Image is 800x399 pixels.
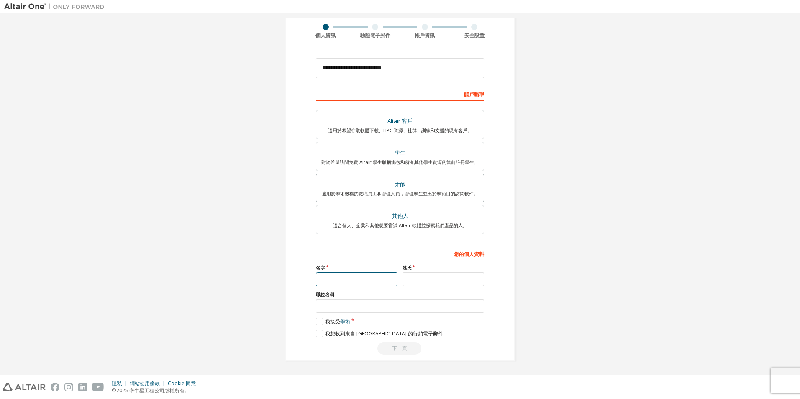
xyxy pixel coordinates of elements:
div: 隱私 [112,380,130,387]
div: 驗證電子郵件 [351,32,400,39]
font: 2025 牽牛星工程公司版權所有。 [116,387,190,394]
img: linkedin.svg [78,383,87,391]
div: 適合個人、企業和其他想要嘗試 Altair 軟體並探索我們產品的人。 [321,222,479,229]
div: 學生 [321,147,479,159]
img: facebook.svg [51,383,59,391]
div: 網站使用條款 [130,380,168,387]
div: 才能 [321,179,479,191]
img: youtube.svg [92,383,104,391]
label: 我接受 [316,318,350,325]
label: 我想收到來自 [GEOGRAPHIC_DATA] 的行銷電子郵件 [316,330,443,337]
img: instagram.svg [64,383,73,391]
div: Cookie 同意 [168,380,201,387]
div: 適用於希望存取軟體下載、HPC 資源、社群、訓練和支援的現有客戶。 [321,127,479,134]
a: 學術 [340,318,350,325]
div: 安全設置 [450,32,500,39]
div: Altair 客戶 [321,115,479,127]
div: 對於希望訪問免費 Altair 學生版捆綁包和所有其他學生資源的當前註冊學生。 [321,159,479,166]
label: 職位名稱 [316,291,484,298]
div: 帳戶資訊 [400,32,450,39]
div: 適用於學術機構的教職員工和管理人員，管理學生並出於學術目的訪問軟件。 [321,190,479,197]
p: © [112,387,201,394]
div: 賬戶類型 [316,87,484,101]
div: 您的個人資料 [316,247,484,260]
div: 其他人 [321,210,479,222]
label: 姓氏 [403,264,484,271]
label: 名字 [316,264,397,271]
div: 個人資訊 [301,32,351,39]
img: altair_logo.svg [3,383,46,391]
div: Read and acccept EULA to continue [316,342,484,355]
img: 牽牛星一號 [4,3,109,11]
